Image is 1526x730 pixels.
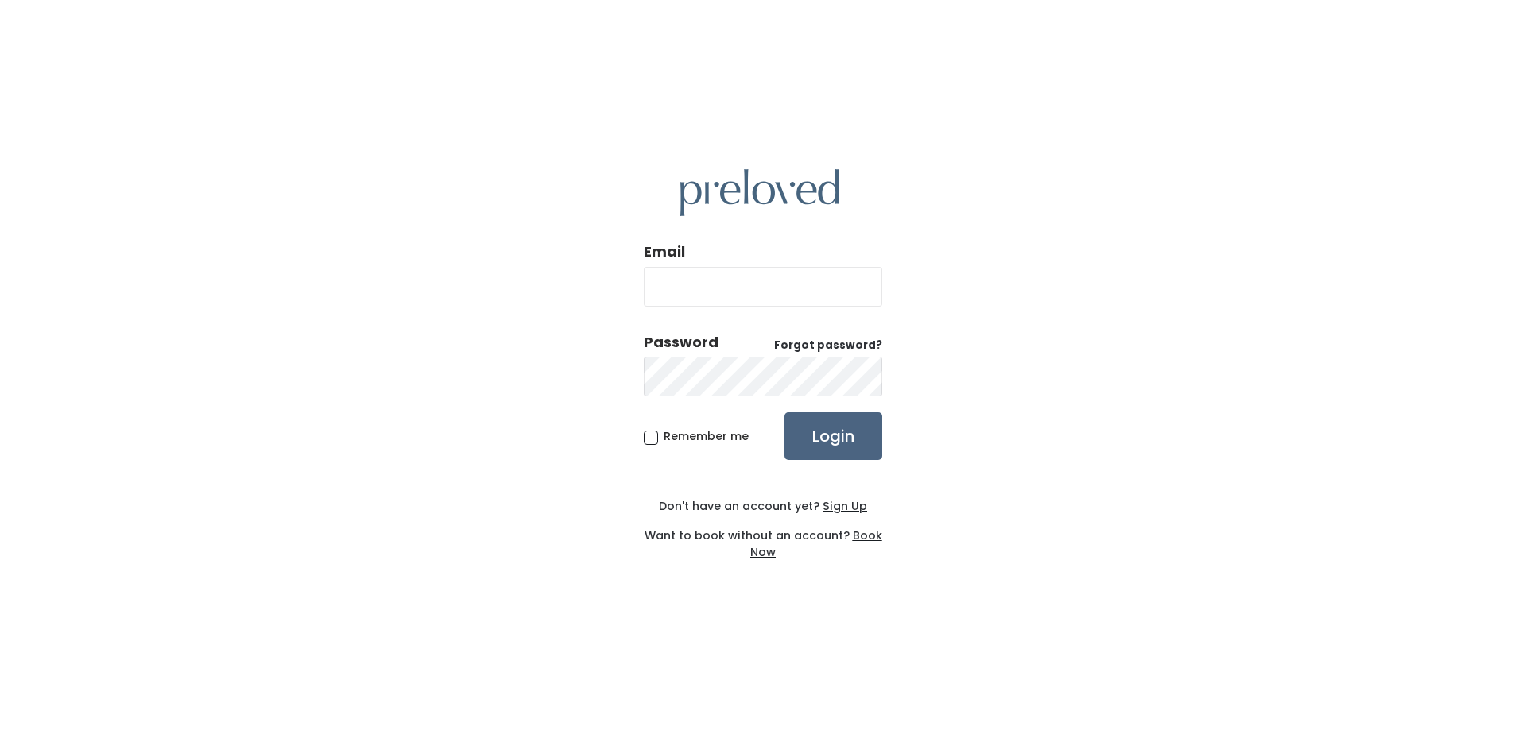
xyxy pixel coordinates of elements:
u: Forgot password? [774,338,882,353]
a: Sign Up [819,498,867,514]
img: preloved logo [680,169,839,216]
span: Remember me [664,428,749,444]
a: Forgot password? [774,338,882,353]
div: Want to book without an account? [644,515,882,561]
u: Sign Up [823,498,867,514]
label: Email [644,241,685,262]
div: Don't have an account yet? [644,498,882,515]
input: Login [784,412,882,460]
a: Book Now [750,527,882,560]
div: Password [644,332,718,353]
